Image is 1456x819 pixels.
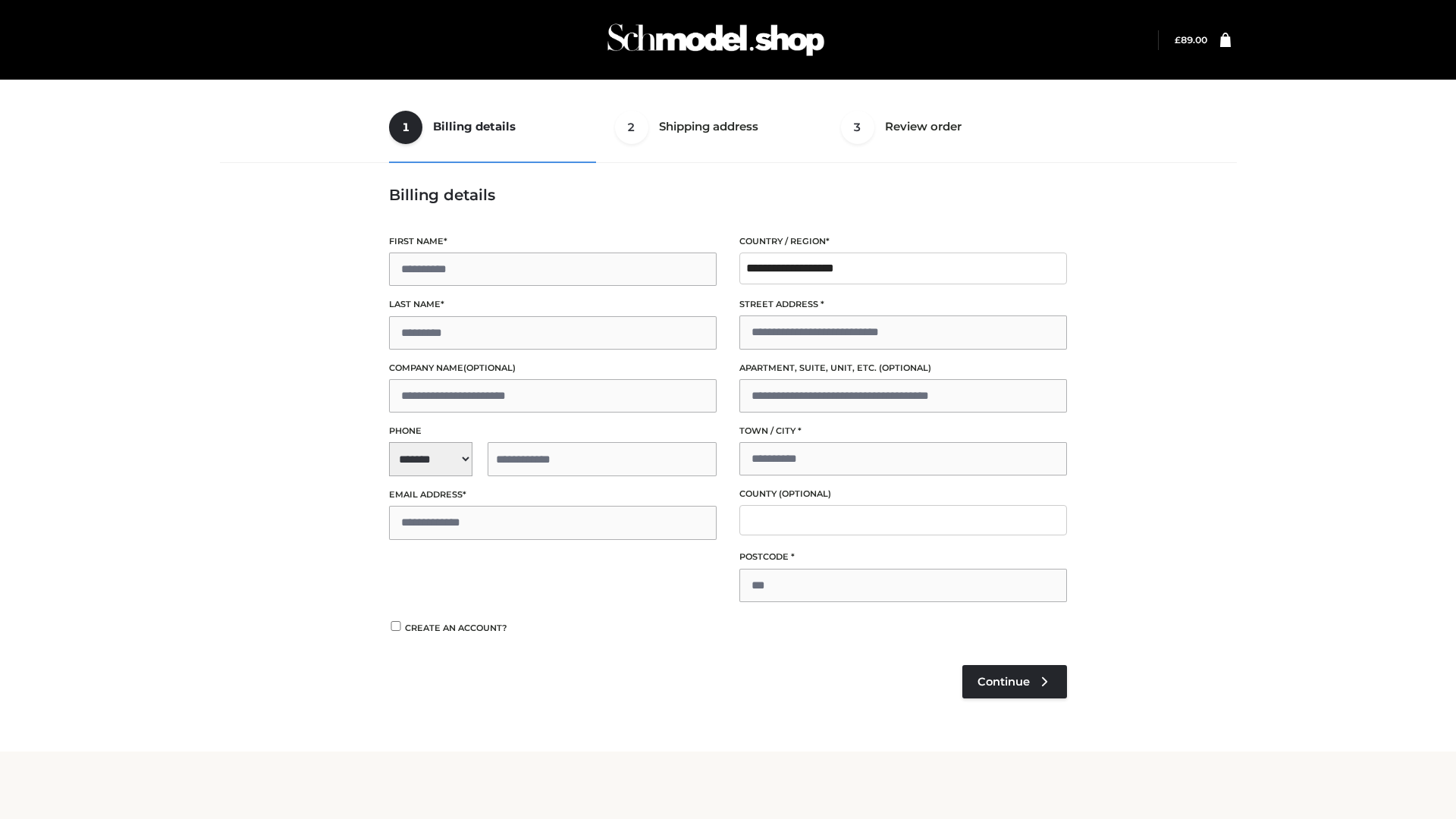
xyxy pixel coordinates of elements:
[389,621,403,631] input: Create an account?
[405,623,507,633] span: Create an account?
[463,362,516,373] span: (optional)
[739,234,1067,249] label: Country / Region
[389,234,717,249] label: First name
[389,488,717,502] label: Email address
[739,297,1067,312] label: Street address
[739,550,1067,564] label: Postcode
[1175,34,1207,45] bdi: 89.00
[962,665,1067,698] a: Continue
[389,424,717,438] label: Phone
[779,488,831,499] span: (optional)
[389,297,717,312] label: Last name
[389,186,1067,204] h3: Billing details
[977,675,1030,689] span: Continue
[1175,34,1181,45] span: £
[879,362,931,373] span: (optional)
[389,361,717,375] label: Company name
[739,487,1067,501] label: County
[1175,34,1207,45] a: £89.00
[739,361,1067,375] label: Apartment, suite, unit, etc.
[602,10,830,70] img: Schmodel Admin 964
[739,424,1067,438] label: Town / City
